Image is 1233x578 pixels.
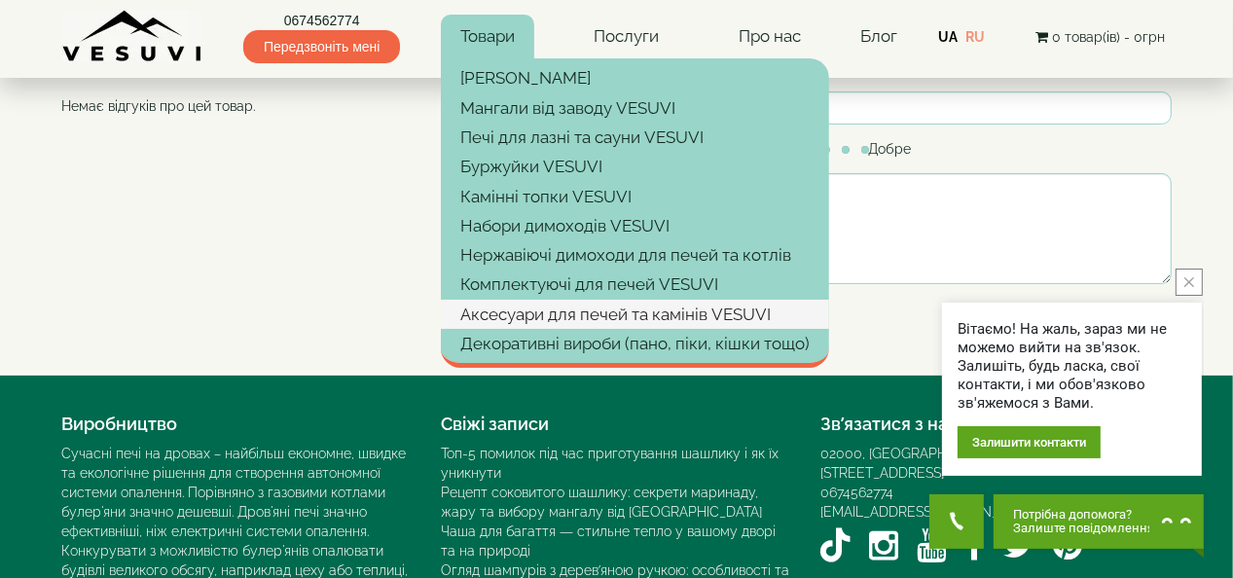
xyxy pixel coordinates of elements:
[958,426,1101,458] div: Залишити контакти
[929,494,984,549] button: Get Call button
[441,152,829,181] a: Буржуйки VESUVI
[1176,269,1203,296] button: close button
[62,10,203,63] img: Завод VESUVI
[958,320,1186,413] div: Вітаємо! На жаль, зараз ми не можемо вийти на зв'язок. Залишіть, будь ласка, свої контакти, і ми ...
[719,15,820,59] a: Про нас
[1030,26,1171,48] button: 0 товар(ів) - 0грн
[441,270,829,299] a: Комплектуючі для печей VESUVI
[441,240,829,270] a: Нержавіючі димоходи для печей та котлів
[441,93,829,123] a: Мангали від заводу VESUVI
[965,29,985,45] a: RU
[62,57,617,126] div: :
[1013,508,1154,522] span: Потрібна допомога?
[441,123,829,152] a: Печі для лазні та сауни VESUVI
[441,211,829,240] a: Набори димоходів VESUVI
[821,485,894,500] a: 0674562774
[441,63,829,92] a: [PERSON_NAME]
[441,329,829,358] a: Декоративні вироби (пано, піки, кішки тощо)
[441,182,829,211] a: Камінні топки VESUVI
[243,30,400,63] span: Передзвоніть мені
[243,11,400,30] a: 0674562774
[1052,29,1165,45] span: 0 товар(ів) - 0грн
[1013,522,1154,535] span: Залиште повідомлення
[442,485,763,520] a: Рецепт соковитого шашлику: секрети маринаду, жару та вибору мангалу від [GEOGRAPHIC_DATA]
[442,524,777,559] a: Чаша для багаття — стильне тепло у вашому дворі та на природі
[442,446,780,481] a: Топ-5 помилок під час приготування шашлику і як їх уникнути
[62,415,413,434] h4: Виробництво
[821,444,1172,483] div: 02000, [GEOGRAPHIC_DATA], [GEOGRAPHIC_DATA]. [STREET_ADDRESS]
[442,415,792,434] h4: Свіжі записи
[821,415,1172,434] h4: Зв’язатися з нами
[666,139,1172,159] div: Рейтинг: Погано Добре
[574,15,678,59] a: Послуги
[441,300,829,329] a: Аксесуари для печей та камінів VESUVI
[62,96,617,116] p: Немає відгуків про цей товар.
[994,494,1204,549] button: Chat button
[870,522,899,570] a: Instagram VESUVI
[918,522,947,570] a: YouTube VESUVI
[441,15,534,59] a: Товари
[821,504,1042,520] a: [EMAIL_ADDRESS][DOMAIN_NAME]
[821,522,852,570] a: TikTok VESUVI
[860,26,897,46] a: Блог
[938,29,958,45] a: UA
